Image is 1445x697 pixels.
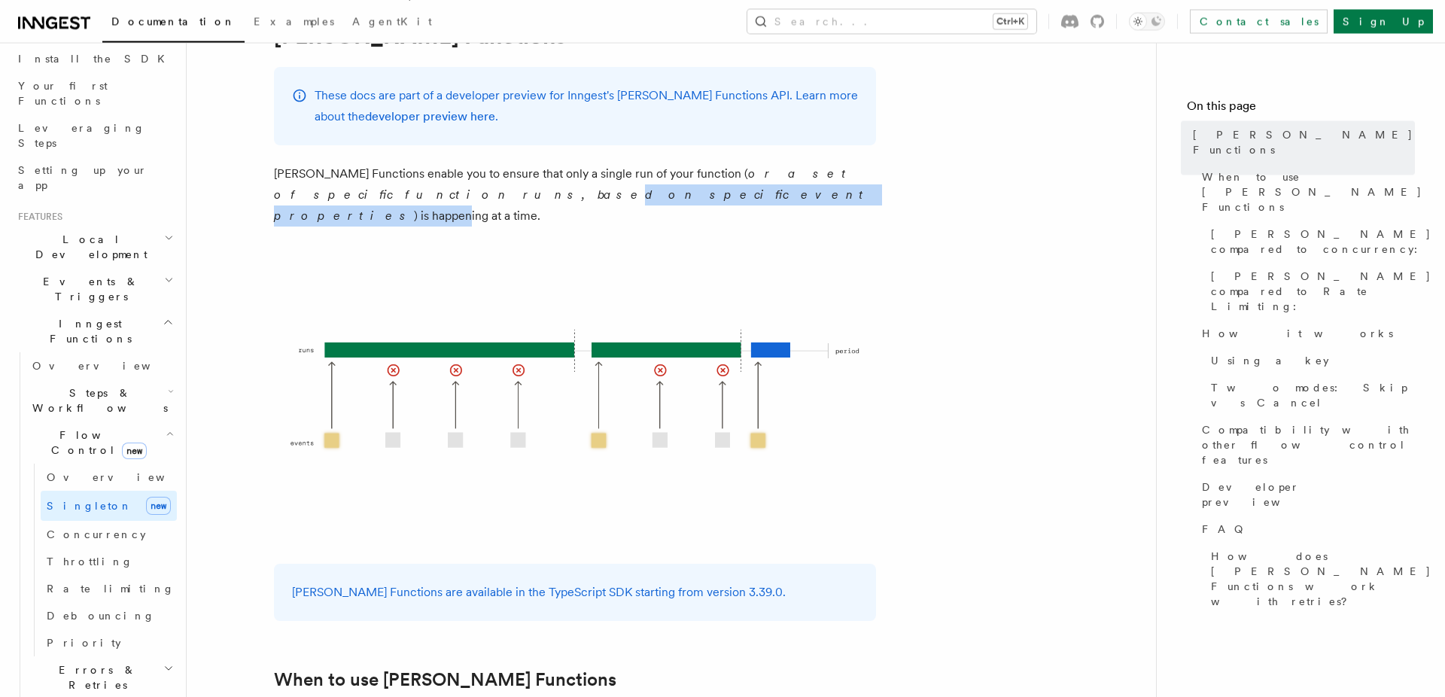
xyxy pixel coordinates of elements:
span: Overview [47,471,202,483]
span: Your first Functions [18,80,108,107]
em: or a set of specific function runs, based on specific event properties [274,166,870,223]
span: Features [12,211,62,223]
h4: On this page [1187,96,1415,120]
span: Examples [254,15,334,27]
span: Developer preview [1202,479,1415,509]
a: Developer preview [1196,473,1415,515]
a: Your first Functions [12,72,177,114]
a: Install the SDK [12,45,177,72]
a: FAQ [1196,515,1415,542]
a: How it works [1196,319,1415,346]
div: Flow Controlnew [26,464,177,656]
a: Singletonnew [41,491,177,521]
a: Sign Up [1334,9,1433,33]
span: Local Development [12,232,164,262]
span: [PERSON_NAME] compared to concurrency: [1211,226,1431,256]
span: [PERSON_NAME] compared to Rate Limiting: [1211,268,1431,313]
a: Leveraging Steps [12,114,177,157]
span: Flow Control [26,428,166,458]
a: Compatibility with other flow control features [1196,415,1415,473]
a: When to use [PERSON_NAME] Functions [1196,163,1415,220]
img: Singleton Functions only process one run at a time. [274,245,876,546]
button: Steps & Workflows [26,379,177,422]
span: Steps & Workflows [26,385,168,415]
span: Concurrency [47,528,146,540]
span: Documentation [111,15,236,27]
button: Local Development [12,226,177,268]
span: How does [PERSON_NAME] Functions work with retries? [1211,548,1431,608]
span: Compatibility with other flow control features [1202,422,1415,467]
a: Setting up your app [12,157,177,199]
a: Using a key [1205,346,1415,373]
a: Concurrency [41,521,177,548]
a: Priority [41,629,177,656]
span: Overview [32,360,187,372]
a: Overview [41,464,177,491]
span: Priority [47,637,121,649]
p: These docs are part of a developer preview for Inngest's [PERSON_NAME] Functions API. Learn more ... [315,85,858,127]
a: Rate limiting [41,575,177,602]
a: Documentation [102,5,245,42]
span: FAQ [1202,521,1251,536]
a: developer preview here [365,109,495,123]
span: How it works [1202,325,1393,340]
span: Rate limiting [47,583,175,595]
span: Events & Triggers [12,274,164,304]
button: Toggle dark mode [1129,12,1165,30]
span: Singleton [47,500,132,512]
button: Flow Controlnew [26,422,177,464]
a: Contact sales [1190,9,1328,33]
a: Debouncing [41,602,177,629]
button: Inngest Functions [12,310,177,352]
a: [PERSON_NAME] compared to Rate Limiting: [1205,262,1415,319]
button: Events & Triggers [12,268,177,310]
a: [PERSON_NAME] Functions [1187,120,1415,163]
p: [PERSON_NAME] Functions enable you to ensure that only a single run of your function ( ) is happe... [274,163,876,227]
span: Using a key [1211,352,1329,367]
a: When to use [PERSON_NAME] Functions [274,669,616,690]
span: Two modes: Skip vs Cancel [1211,379,1415,409]
a: Throttling [41,548,177,575]
span: Leveraging Steps [18,122,145,149]
a: AgentKit [343,5,441,41]
span: Install the SDK [18,53,174,65]
p: [PERSON_NAME] Functions are available in the TypeScript SDK starting from version 3.39.0. [292,582,858,603]
span: Throttling [47,555,133,568]
a: How does [PERSON_NAME] Functions work with retries? [1205,542,1415,614]
span: AgentKit [352,15,432,27]
button: Search...Ctrl+K [747,9,1036,33]
span: new [122,443,147,459]
span: Setting up your app [18,164,148,191]
a: Examples [245,5,343,41]
a: [PERSON_NAME] compared to concurrency: [1205,220,1415,262]
span: Errors & Retries [26,662,163,692]
a: Overview [26,352,177,379]
span: new [146,497,171,515]
a: Two modes: Skip vs Cancel [1205,373,1415,415]
kbd: Ctrl+K [993,14,1027,29]
span: [PERSON_NAME] Functions [1193,126,1415,157]
span: When to use [PERSON_NAME] Functions [1202,169,1422,214]
span: Inngest Functions [12,316,163,346]
span: Debouncing [47,610,155,622]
